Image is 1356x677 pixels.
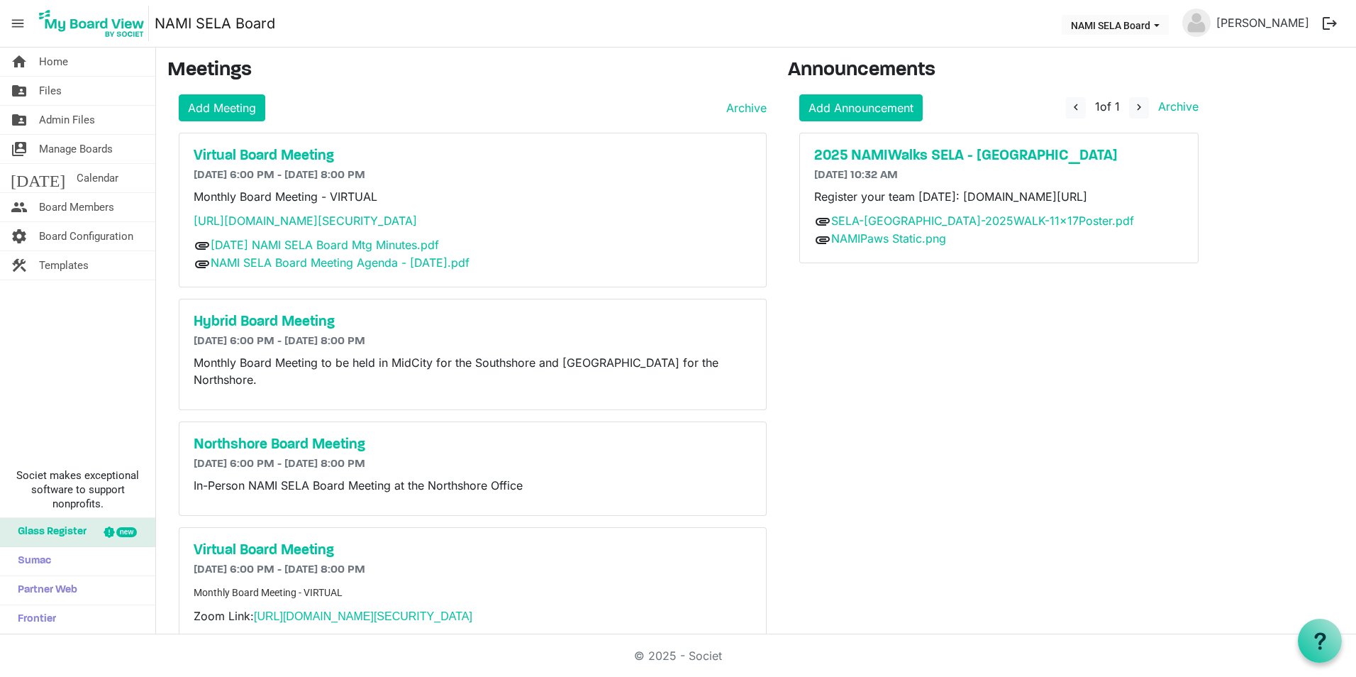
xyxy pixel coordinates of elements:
[814,231,831,248] span: attachment
[11,164,65,192] span: [DATE]
[194,587,343,598] span: Monthly Board Meeting - VIRTUAL
[11,576,77,605] span: Partner Web
[194,169,752,182] h6: [DATE] 6:00 PM - [DATE] 8:00 PM
[35,6,155,41] a: My Board View Logo
[799,94,923,121] a: Add Announcement
[814,170,898,181] span: [DATE] 10:32 AM
[116,527,137,537] div: new
[11,135,28,163] span: switch_account
[11,106,28,134] span: folder_shared
[1129,97,1149,119] button: navigate_next
[194,188,752,205] p: Monthly Board Meeting - VIRTUAL
[39,193,114,221] span: Board Members
[1095,99,1120,114] span: of 1
[1211,9,1315,37] a: [PERSON_NAME]
[39,135,113,163] span: Manage Boards
[814,148,1184,165] a: 2025 NAMIWalks SELA - [GEOGRAPHIC_DATA]
[11,547,51,576] span: Sumac
[11,48,28,76] span: home
[194,314,752,331] a: Hybrid Board Meeting
[194,237,211,254] span: attachment
[814,213,831,230] span: attachment
[211,255,469,270] a: NAMI SELA Board Meeting Agenda - [DATE].pdf
[194,542,752,559] a: Virtual Board Meeting
[1062,15,1169,35] button: NAMI SELA Board dropdownbutton
[39,77,62,105] span: Files
[194,354,752,388] p: Monthly Board Meeting to be held in MidCity for the Southshore and [GEOGRAPHIC_DATA] for the Nort...
[194,214,417,228] a: [URL][DOMAIN_NAME][SECURITY_DATA]
[831,231,946,246] a: NAMIPaws Static.png
[77,164,118,192] span: Calendar
[155,9,275,38] a: NAMI SELA Board
[194,607,752,625] p: Zoom Link:
[1182,9,1211,37] img: no-profile-picture.svg
[179,94,265,121] a: Add Meeting
[39,48,68,76] span: Home
[194,255,211,273] span: attachment
[11,518,87,546] span: Glass Register
[721,99,767,116] a: Archive
[194,458,752,471] h6: [DATE] 6:00 PM - [DATE] 8:00 PM
[167,59,767,83] h3: Meetings
[211,238,439,252] a: [DATE] NAMI SELA Board Mtg Minutes.pdf
[1152,99,1199,114] a: Archive
[6,468,149,511] span: Societ makes exceptional software to support nonprofits.
[11,605,56,634] span: Frontier
[11,251,28,280] span: construction
[1066,97,1086,119] button: navigate_before
[634,649,722,663] a: © 2025 - Societ
[194,335,752,348] h6: [DATE] 6:00 PM - [DATE] 8:00 PM
[4,10,31,37] span: menu
[11,222,28,251] span: settings
[39,222,133,251] span: Board Configuration
[1069,101,1082,114] span: navigate_before
[194,477,752,494] p: In-Person NAMI SELA Board Meeting at the Northshore Office
[1315,9,1345,38] button: logout
[35,6,149,41] img: My Board View Logo
[11,193,28,221] span: people
[788,59,1210,83] h3: Announcements
[39,106,95,134] span: Admin Files
[1095,99,1100,114] span: 1
[194,148,752,165] a: Virtual Board Meeting
[814,188,1184,205] p: Register your team [DATE]: [DOMAIN_NAME][URL]
[1133,101,1145,114] span: navigate_next
[254,610,472,622] a: [URL][DOMAIN_NAME][SECURITY_DATA]
[11,77,28,105] span: folder_shared
[831,214,1134,228] a: SELA-[GEOGRAPHIC_DATA]-2025WALK-11x17Poster.pdf
[39,251,89,280] span: Templates
[194,563,752,577] h6: [DATE] 6:00 PM - [DATE] 8:00 PM
[194,436,752,453] a: Northshore Board Meeting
